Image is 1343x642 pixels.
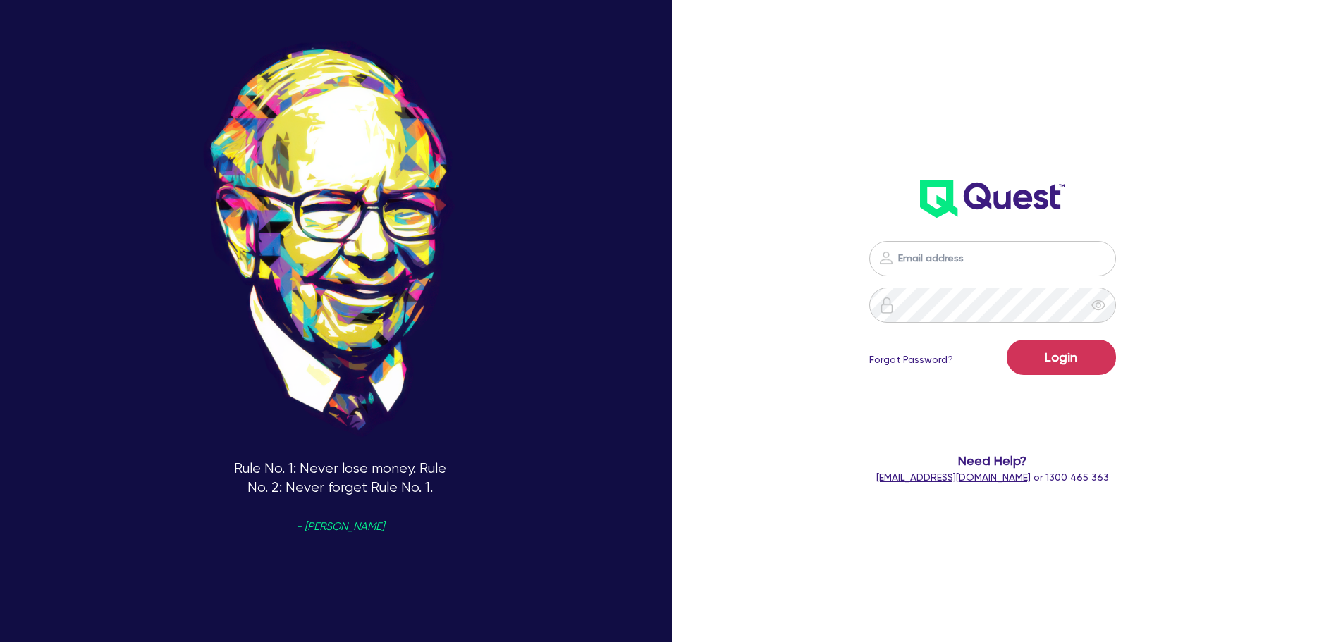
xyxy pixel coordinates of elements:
button: Login [1007,340,1116,375]
img: icon-password [878,297,895,314]
span: or 1300 465 363 [876,471,1109,483]
input: Email address [869,241,1116,276]
img: wH2k97JdezQIQAAAABJRU5ErkJggg== [920,180,1065,218]
span: - [PERSON_NAME] [296,521,384,532]
span: eye [1091,298,1105,312]
a: [EMAIL_ADDRESS][DOMAIN_NAME] [876,471,1031,483]
img: icon-password [878,249,895,266]
span: Need Help? [813,451,1173,470]
a: Forgot Password? [869,352,953,367]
